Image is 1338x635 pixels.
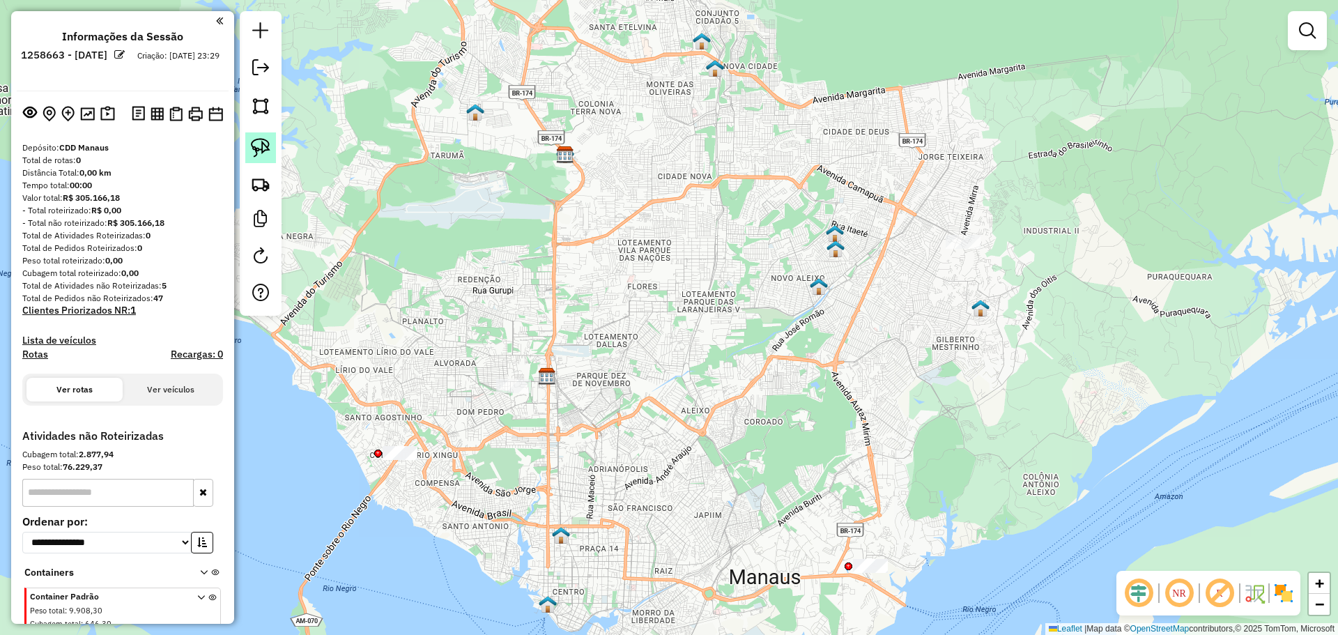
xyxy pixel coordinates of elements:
a: Zoom in [1309,573,1330,594]
a: OpenStreetMap [1130,624,1190,634]
button: Painel de Sugestão [98,103,118,125]
a: Nova sessão e pesquisa [247,17,275,48]
div: Cubagem total roteirizado: [22,267,223,280]
h4: Lista de veículos [22,335,223,346]
button: Ordem crescente [191,532,213,553]
div: Total de Pedidos Roteirizados: [22,242,223,254]
strong: R$ 305.166,18 [63,192,120,203]
button: Ver rotas [26,378,123,401]
div: Peso total roteirizado: [22,254,223,267]
img: Selecionar atividades - laço [251,138,270,158]
img: UDC Manaus [539,595,557,613]
a: Zoom out [1309,594,1330,615]
span: 646,30 [85,619,111,629]
strong: 0 [137,243,142,253]
button: Logs desbloquear sessão [129,103,148,125]
h6: 1258663 - [DATE] [21,49,107,61]
div: Atividade não roteirizada - IONEY P LOPES [946,235,981,249]
span: 9.908,30 [69,606,102,615]
span: Exibir rótulo [1203,576,1236,610]
img: CDD Manaus [556,146,574,164]
strong: 0,00 [105,255,123,266]
h4: Informações da Sessão [62,30,183,43]
a: Exportar sessão [247,54,275,85]
img: 2178 - Warecloud Cidade Nova I [706,59,724,77]
img: 2255 - Warecloud Novo Aleixo II [810,277,828,296]
span: − [1315,595,1324,613]
h4: Atividades não Roteirizadas [22,429,223,443]
span: + [1315,574,1324,592]
button: Ver veículos [123,378,219,401]
div: Depósito: [22,141,223,154]
strong: 47 [153,293,163,303]
div: - Total roteirizado: [22,204,223,217]
img: Selecionar atividades - polígono [251,96,270,116]
strong: 76.229,37 [63,461,102,472]
em: Alterar nome da sessão [114,49,125,60]
div: Total de Pedidos não Roteirizados: [22,292,223,305]
a: Leaflet [1049,624,1082,634]
div: Total de Atividades não Roteirizadas: [22,280,223,292]
strong: CDD Manaus [59,142,109,153]
strong: R$ 305.166,18 [107,217,164,228]
img: CDI Manaus INT [538,367,556,385]
img: 2099 - Warecloud Gilberto Mestrinho [971,299,990,317]
button: Adicionar Atividades [59,103,77,125]
button: Visualizar relatório de Roteirização [148,104,167,123]
img: 2209 - Warecloud Conjunto Novo Mundo II [826,240,845,258]
img: 2226 - Warecloud Tancredo Neves II [826,224,844,243]
div: Total de rotas: [22,154,223,167]
a: Rotas [22,349,48,360]
img: 2147 - Warecloud Tarumã [466,103,484,121]
div: Atividade não roteirizada - RUFINO COMERCIO E IN [853,559,888,573]
button: Exibir sessão original [20,102,40,125]
div: Distância Total: [22,167,223,179]
label: Ordenar por: [22,513,223,530]
strong: 0,00 [121,268,139,278]
strong: R$ 0,00 [91,205,121,215]
div: Map data © contributors,© 2025 TomTom, Microsoft [1045,623,1338,635]
a: Exibir filtros [1293,17,1321,45]
h4: Clientes Priorizados NR: [22,305,223,316]
a: Reroteirizar Sessão [247,242,275,273]
button: Centralizar mapa no depósito ou ponto de apoio [40,103,59,125]
div: Atividade não roteirizada - MERCANTIL NOVA ERA L [383,446,417,460]
span: Peso total [30,606,65,615]
img: Fluxo de ruas [1243,582,1266,604]
strong: 0 [76,155,81,165]
span: Container Padrão [30,590,180,603]
span: Ocultar deslocamento [1122,576,1155,610]
strong: 5 [162,280,167,291]
a: Clique aqui para minimizar o painel [216,13,223,29]
strong: 0 [146,230,151,240]
span: | [1084,624,1086,634]
a: Criar modelo [247,205,275,236]
span: : [65,606,67,615]
button: Visualizar Romaneio [167,104,185,124]
div: Cubagem total: [22,448,223,461]
img: Criar rota [251,174,270,194]
strong: 1 [130,304,136,316]
img: 2097 - Warecloud Monte das Oliveiras [693,32,711,50]
strong: 2.877,94 [79,449,114,459]
button: Imprimir Rotas [185,104,206,124]
div: - Total não roteirizado: [22,217,223,229]
img: 105 UDC Full Manaus Centro [552,526,570,544]
img: Exibir/Ocultar setores [1272,582,1295,604]
span: Cubagem total [30,619,81,629]
div: Tempo total: [22,179,223,192]
div: Criação: [DATE] 23:29 [132,49,225,62]
strong: 00:00 [70,180,92,190]
span: Containers [24,565,182,580]
span: : [81,619,83,629]
strong: 0,00 km [79,167,111,178]
div: Valor total: [22,192,223,204]
div: Total de Atividades Roteirizadas: [22,229,223,242]
button: Disponibilidade de veículos [206,104,226,124]
div: Atividade não roteirizada - OTANIEL G. GUALBERTO [496,379,531,393]
div: Peso total: [22,461,223,473]
a: Criar rota [245,169,276,199]
span: Ocultar NR [1162,576,1196,610]
button: Otimizar todas as rotas [77,104,98,123]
